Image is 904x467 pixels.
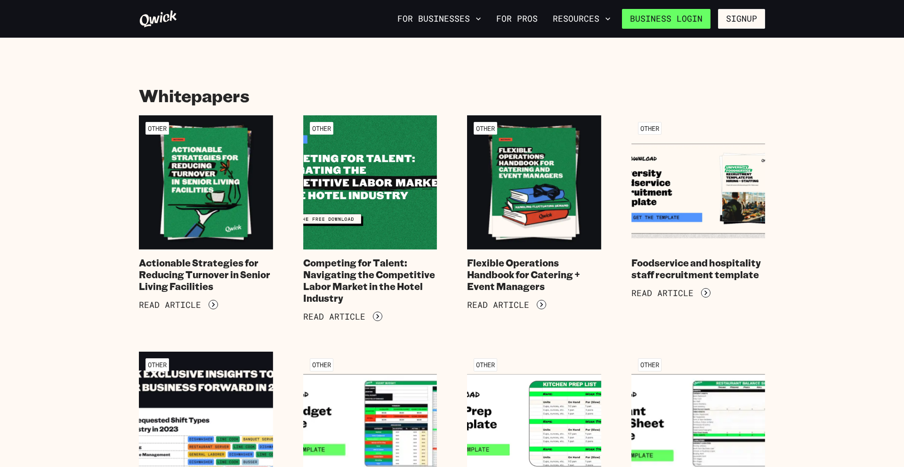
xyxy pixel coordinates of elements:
span: Read Article [467,300,529,310]
button: Resources [549,11,614,27]
span: Read Article [631,288,694,298]
span: Other [638,358,662,371]
a: OtherFoodservice and hospitality staff recruitment templateRead Article [631,115,766,322]
span: Other [310,358,333,371]
span: Other [145,358,169,371]
span: Read Article [139,300,201,310]
h1: Whitepapers [139,85,765,106]
h4: Competing for Talent: Navigating the Competitive Labor Market in the Hotel Industry [303,257,437,304]
a: Business Login [622,9,710,29]
a: OtherCompeting for Talent: Navigating the Competitive Labor Market in the Hotel IndustryRead Article [303,115,437,322]
img: Actionable Strategies for Reducing Turnover in Senior Living Facilities [139,115,273,250]
span: Read Article [303,312,365,322]
button: For Businesses [394,11,485,27]
h4: Actionable Strategies for Reducing Turnover in Senior Living Facilities [139,257,273,292]
button: Signup [718,9,765,29]
h4: Flexible Operations Handbook for Catering + Event Managers [467,257,601,292]
span: Other [474,358,497,371]
span: Other [145,122,169,135]
img: Flexible Operations Handbook for Catering + Event Managers [467,115,601,250]
span: Other [474,122,497,135]
span: Other [638,122,662,135]
a: OtherActionable Strategies for Reducing Turnover in Senior Living FacilitiesRead Article [139,115,273,322]
h4: Foodservice and hospitality staff recruitment template [631,257,766,281]
span: Other [310,122,333,135]
img: Foodservice and hospitality staff recruitment template [631,115,766,250]
a: OtherFlexible Operations Handbook for Catering + Event ManagersRead Article [467,115,601,322]
a: For Pros [492,11,541,27]
img: Competing for Talent: Navigating the Competitive Labor Market in the Hotel Industry [303,115,437,250]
